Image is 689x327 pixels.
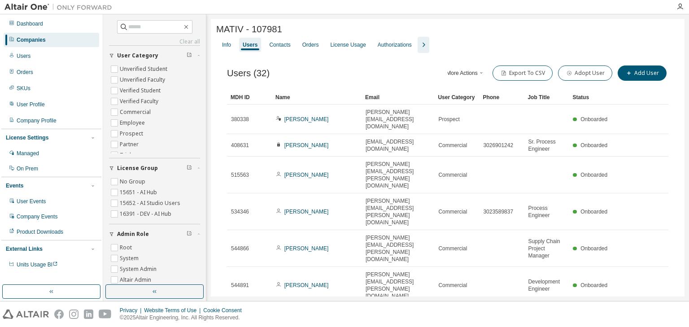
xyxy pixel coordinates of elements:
a: [PERSON_NAME] [284,245,329,252]
div: Name [275,90,358,105]
button: Adopt User [558,65,612,81]
div: Cookie Consent [203,307,247,314]
a: [PERSON_NAME] [284,142,329,148]
span: 515563 [231,171,249,179]
div: Status [572,90,610,105]
img: altair_logo.svg [3,310,49,319]
label: Verified Faculty [120,96,160,107]
img: facebook.svg [54,310,64,319]
div: External Links [6,245,43,253]
label: Root [120,242,134,253]
span: Commercial [438,245,467,252]
span: [PERSON_NAME][EMAIL_ADDRESS][PERSON_NAME][DOMAIN_NAME] [366,271,430,300]
button: Add User [618,65,667,81]
span: Onboarded [580,116,607,122]
span: Units Usage BI [17,262,58,268]
label: 15651 - AI Hub [120,187,159,198]
span: 408631 [231,142,249,149]
span: Onboarded [580,172,607,178]
span: Commercial [438,171,467,179]
div: On Prem [17,165,38,172]
div: Dashboard [17,20,43,27]
span: User Category [117,52,158,59]
div: Website Terms of Use [144,307,203,314]
span: 380338 [231,116,249,123]
p: © 2025 Altair Engineering, Inc. All Rights Reserved. [120,314,247,322]
span: Development Engineer [528,278,565,292]
span: [PERSON_NAME][EMAIL_ADDRESS][PERSON_NAME][DOMAIN_NAME] [366,161,430,189]
span: Sr. Process Engineer [528,138,565,153]
span: 544891 [231,282,249,289]
div: Authorizations [378,41,412,48]
label: Prospect [120,128,145,139]
span: Onboarded [580,209,607,215]
label: System Admin [120,264,158,275]
span: 534346 [231,208,249,215]
div: Phone [483,90,520,105]
label: Verified Student [120,85,162,96]
span: [EMAIL_ADDRESS][DOMAIN_NAME] [366,138,430,153]
span: Prospect [438,116,459,123]
span: 3023589837 [483,208,513,215]
div: Companies [17,36,46,44]
img: Altair One [4,3,117,12]
span: Commercial [438,142,467,149]
div: License Settings [6,134,48,141]
label: 16391 - DEV - AI Hub [120,209,173,219]
button: License Group [109,158,200,178]
span: Supply Chain Project Manager [528,238,565,259]
a: [PERSON_NAME] [284,282,329,288]
div: SKUs [17,85,31,92]
span: [PERSON_NAME][EMAIL_ADDRESS][PERSON_NAME][DOMAIN_NAME] [366,197,430,226]
span: [PERSON_NAME][EMAIL_ADDRESS][PERSON_NAME][DOMAIN_NAME] [366,234,430,263]
div: Users [17,52,31,60]
span: Onboarded [580,282,607,288]
span: Commercial [438,282,467,289]
label: 15652 - AI Studio Users [120,198,182,209]
label: Trial [120,150,133,161]
span: Onboarded [580,142,607,148]
a: [PERSON_NAME] [284,209,329,215]
div: Orders [302,41,319,48]
div: License Usage [330,41,366,48]
div: Contacts [269,41,290,48]
img: linkedin.svg [84,310,93,319]
button: User Category [109,46,200,65]
label: No Group [120,176,147,187]
div: Company Events [17,213,57,220]
span: Users (32) [227,68,270,78]
span: [PERSON_NAME][EMAIL_ADDRESS][DOMAIN_NAME] [366,109,430,130]
button: Admin Role [109,224,200,244]
div: Job Title [528,90,565,105]
div: Company Profile [17,117,57,124]
span: Clear filter [187,165,192,172]
img: instagram.svg [69,310,78,319]
div: Info [222,41,231,48]
span: Clear filter [187,231,192,238]
div: Privacy [120,307,144,314]
img: youtube.svg [99,310,112,319]
button: Export To CSV [493,65,553,81]
label: Altair Admin [120,275,153,285]
label: System [120,253,140,264]
div: User Profile [17,101,45,108]
a: Clear all [109,38,200,45]
button: More Actions [444,65,487,81]
label: Unverified Faculty [120,74,167,85]
div: Orders [17,69,33,76]
span: Admin Role [117,231,149,238]
span: MATIV - 107981 [216,24,282,35]
a: [PERSON_NAME] [284,116,329,122]
label: Partner [120,139,140,150]
span: 544866 [231,245,249,252]
label: Unverified Student [120,64,169,74]
span: License Group [117,165,158,172]
div: User Category [438,90,475,105]
span: 3026901242 [483,142,513,149]
label: Employee [120,118,147,128]
span: Clear filter [187,52,192,59]
div: MDH ID [231,90,268,105]
label: Commercial [120,107,153,118]
span: Onboarded [580,245,607,252]
div: Events [6,182,23,189]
